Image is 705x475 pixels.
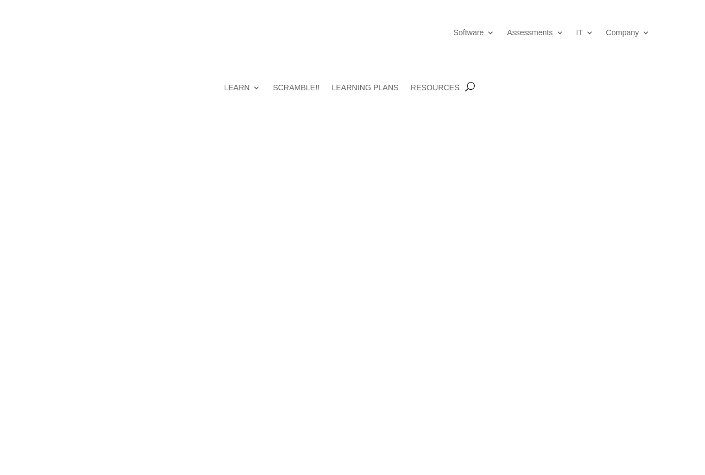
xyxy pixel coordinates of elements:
a: Assessments [507,11,563,54]
a: Company [606,11,650,54]
a: SCRAMBLE!! [273,83,319,108]
a: Software [453,11,495,54]
a: LEARN [224,83,261,108]
a: IT [576,11,594,54]
a: LEARNING PLANS [332,83,398,108]
a: RESOURCES [411,83,460,108]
